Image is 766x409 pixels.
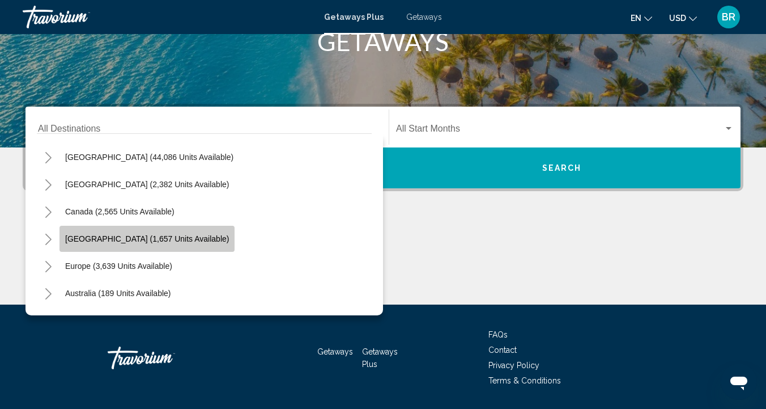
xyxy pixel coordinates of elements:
button: Australia (189 units available) [59,280,177,306]
span: Europe (3,639 units available) [65,262,172,271]
button: South Pacific and [GEOGRAPHIC_DATA] (124 units available) [59,307,292,334]
a: Getaways Plus [362,347,398,369]
button: Europe (3,639 units available) [59,253,178,279]
button: Change language [631,10,652,26]
button: Toggle United States (44,086 units available) [37,146,59,168]
iframe: Botón para iniciar la ventana de mensajería [721,364,757,400]
span: [GEOGRAPHIC_DATA] (1,657 units available) [65,234,229,243]
a: Getaways [317,347,353,356]
button: Toggle Europe (3,639 units available) [37,255,59,277]
button: Toggle Canada (2,565 units available) [37,200,59,223]
a: Travorium [108,341,221,375]
div: Search widget [25,107,741,188]
a: Getaways [406,12,442,22]
a: Travorium [23,6,313,28]
span: Search [542,164,582,173]
button: Toggle Mexico (2,382 units available) [37,173,59,196]
span: Canada (2,565 units available) [65,207,175,216]
button: Toggle Caribbean & Atlantic Islands (1,657 units available) [37,227,59,250]
span: en [631,14,641,23]
span: BR [722,11,735,23]
button: [GEOGRAPHIC_DATA] (44,086 units available) [59,144,239,170]
button: Change currency [669,10,697,26]
span: Australia (189 units available) [65,289,171,298]
span: [GEOGRAPHIC_DATA] (44,086 units available) [65,153,233,162]
span: USD [669,14,686,23]
button: Search [383,147,741,188]
a: Terms & Conditions [488,376,561,385]
button: Canada (2,565 units available) [59,199,180,225]
span: [GEOGRAPHIC_DATA] (2,382 units available) [65,180,229,189]
button: [GEOGRAPHIC_DATA] (1,657 units available) [59,226,235,252]
button: [GEOGRAPHIC_DATA] (2,382 units available) [59,171,235,197]
button: Toggle South Pacific and Oceania (124 units available) [37,309,59,332]
a: Privacy Policy [488,361,539,370]
button: User Menu [714,5,743,29]
a: Getaways Plus [324,12,384,22]
a: FAQs [488,330,508,339]
a: Contact [488,345,517,355]
button: Toggle Australia (189 units available) [37,282,59,305]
